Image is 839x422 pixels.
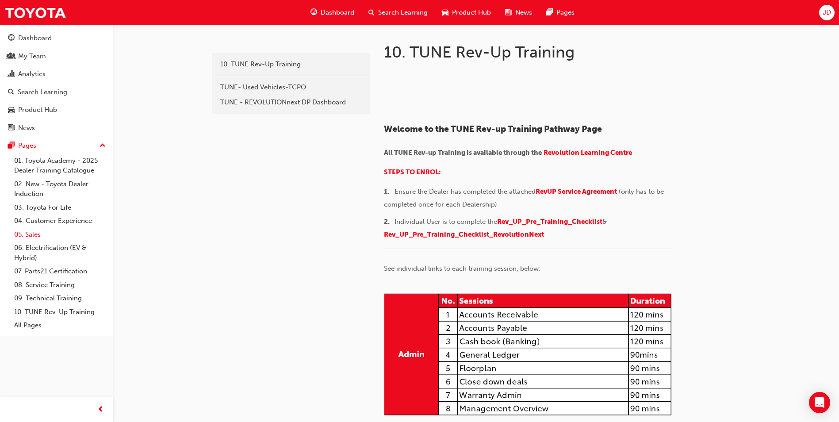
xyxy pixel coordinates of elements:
[544,149,632,157] a: Revolution Learning Centre
[11,177,109,201] a: 02. New - Toyota Dealer Induction
[384,188,395,196] span: 1. ​
[823,8,831,18] span: JD
[18,51,46,61] div: My Team
[384,265,540,272] span: See individual links to each training session, below:
[395,218,497,226] span: Individual User is to complete the
[11,214,109,228] a: 04. Customer Experience
[505,7,512,18] span: news-icon
[498,4,539,22] a: news-iconNews
[497,218,602,226] a: Rev_UP_Pre_Training_Checklist
[602,218,607,226] span: &
[452,8,491,18] span: Product Hub
[819,5,835,20] button: JD
[11,241,109,265] a: 06. Electrification (EV & Hybrid)
[100,140,106,152] span: up-icon
[8,88,14,96] span: search-icon
[18,141,36,151] div: Pages
[8,35,15,42] span: guage-icon
[384,218,395,226] span: 2. ​
[216,95,366,110] a: TUNE - REVOLUTIONnext DP Dashboard
[220,97,362,107] div: TUNE - REVOLUTIONnext DP Dashboard
[18,123,35,133] div: News
[8,142,15,150] span: pages-icon
[11,305,109,319] a: 10. TUNE Rev-Up Training
[18,87,67,97] div: Search Learning
[384,42,674,62] h1: 10. TUNE Rev-Up Training
[216,57,366,72] a: 10. TUNE Rev-Up Training
[11,278,109,292] a: 08. Service Training
[4,30,109,46] a: Dashboard
[18,69,46,79] div: Analytics
[536,188,617,196] a: RevUP Service Agreement
[361,4,435,22] a: search-iconSearch Learning
[435,4,498,22] a: car-iconProduct Hub
[384,124,602,134] span: Welcome to the TUNE Rev-up Training Pathway Page
[4,3,66,23] img: Trak
[384,149,542,157] span: All TUNE Rev-up Training is available through the
[11,292,109,305] a: 09. Technical Training
[11,201,109,215] a: 03. Toyota For Life
[310,7,317,18] span: guage-icon
[8,106,15,114] span: car-icon
[220,59,362,69] div: 10. TUNE Rev-Up Training
[216,80,366,95] a: TUNE- Used Vehicles-TCPO
[4,120,109,136] a: News
[8,70,15,78] span: chart-icon
[11,228,109,242] a: 05. Sales
[4,138,109,154] button: Pages
[4,84,109,100] a: Search Learning
[442,7,448,18] span: car-icon
[18,33,52,43] div: Dashboard
[8,124,15,132] span: news-icon
[4,66,109,82] a: Analytics
[220,82,362,92] div: TUNE- Used Vehicles-TCPO
[11,318,109,332] a: All Pages
[368,7,375,18] span: search-icon
[97,404,104,415] span: prev-icon
[303,4,361,22] a: guage-iconDashboard
[395,188,536,196] span: Ensure the Dealer has completed the attached
[11,154,109,177] a: 01. Toyota Academy - 2025 Dealer Training Catalogue
[809,392,830,413] div: Open Intercom Messenger
[4,102,109,118] a: Product Hub
[378,8,428,18] span: Search Learning
[8,53,15,61] span: people-icon
[4,28,109,138] button: DashboardMy TeamAnalyticsSearch LearningProduct HubNews
[4,48,109,65] a: My Team
[384,230,544,238] a: Rev_UP_Pre_Training_Checklist_RevolutionNext
[539,4,582,22] a: pages-iconPages
[11,265,109,278] a: 07. Parts21 Certification
[321,8,354,18] span: Dashboard
[384,168,441,176] a: STEPS TO ENROL:
[546,7,553,18] span: pages-icon
[515,8,532,18] span: News
[556,8,575,18] span: Pages
[18,105,57,115] div: Product Hub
